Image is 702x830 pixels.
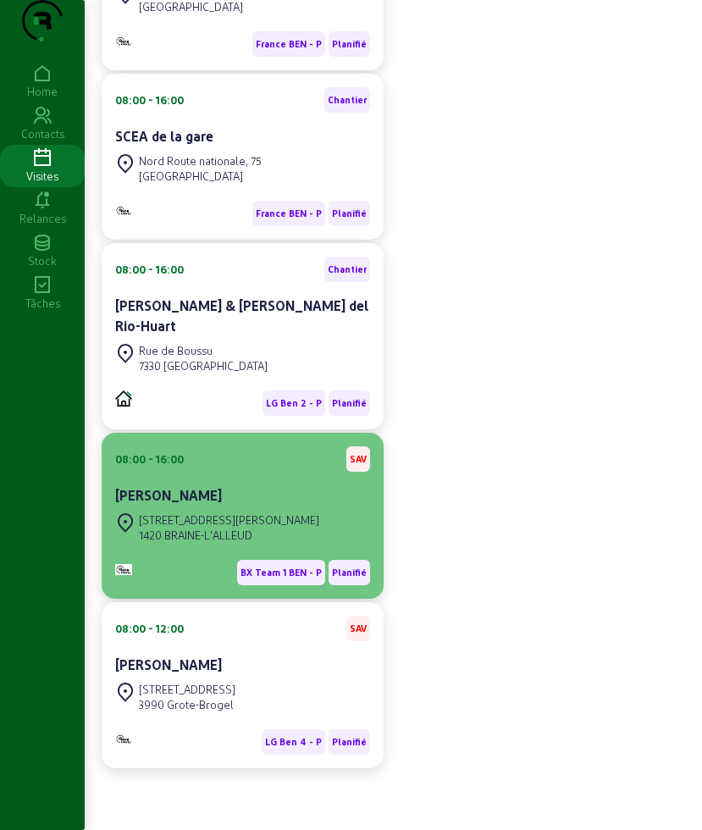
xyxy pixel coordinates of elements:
[350,453,367,465] span: SAV
[328,263,367,275] span: Chantier
[139,169,262,184] div: [GEOGRAPHIC_DATA]
[115,390,132,407] img: PVELEC
[115,451,184,467] div: 08:00 - 16:00
[240,567,322,578] span: BX Team 1 BEN - P
[115,297,368,334] cam-card-title: [PERSON_NAME] & [PERSON_NAME] del Rio-Huart
[115,564,132,575] img: Monitoring et Maintenance
[139,528,319,543] div: 1420 BRAINE-L'ALLEUD
[266,397,322,409] span: LG Ben 2 - P
[115,621,184,636] div: 08:00 - 12:00
[115,487,222,503] cam-card-title: [PERSON_NAME]
[139,153,262,169] div: Nord Route nationale, 75
[139,697,235,712] div: 3990 Grote-Brogel
[332,567,367,578] span: Planifié
[332,736,367,748] span: Planifié
[115,36,132,47] img: B2B - PVELEC
[115,205,132,216] img: B2B - PVELEC
[265,736,322,748] span: LG Ben 4 - P
[139,512,319,528] div: [STREET_ADDRESS][PERSON_NAME]
[115,656,222,672] cam-card-title: [PERSON_NAME]
[332,397,367,409] span: Planifié
[350,622,367,634] span: SAV
[115,128,213,144] cam-card-title: SCEA de la gare
[256,38,322,50] span: France BEN - P
[328,94,367,106] span: Chantier
[115,262,184,277] div: 08:00 - 16:00
[115,733,132,744] img: Monitoring et Maintenance
[139,358,268,373] div: 7330 [GEOGRAPHIC_DATA]
[139,682,235,697] div: [STREET_ADDRESS]
[332,38,367,50] span: Planifié
[139,343,268,358] div: Rue de Boussu
[332,207,367,219] span: Planifié
[115,92,184,108] div: 08:00 - 16:00
[256,207,322,219] span: France BEN - P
